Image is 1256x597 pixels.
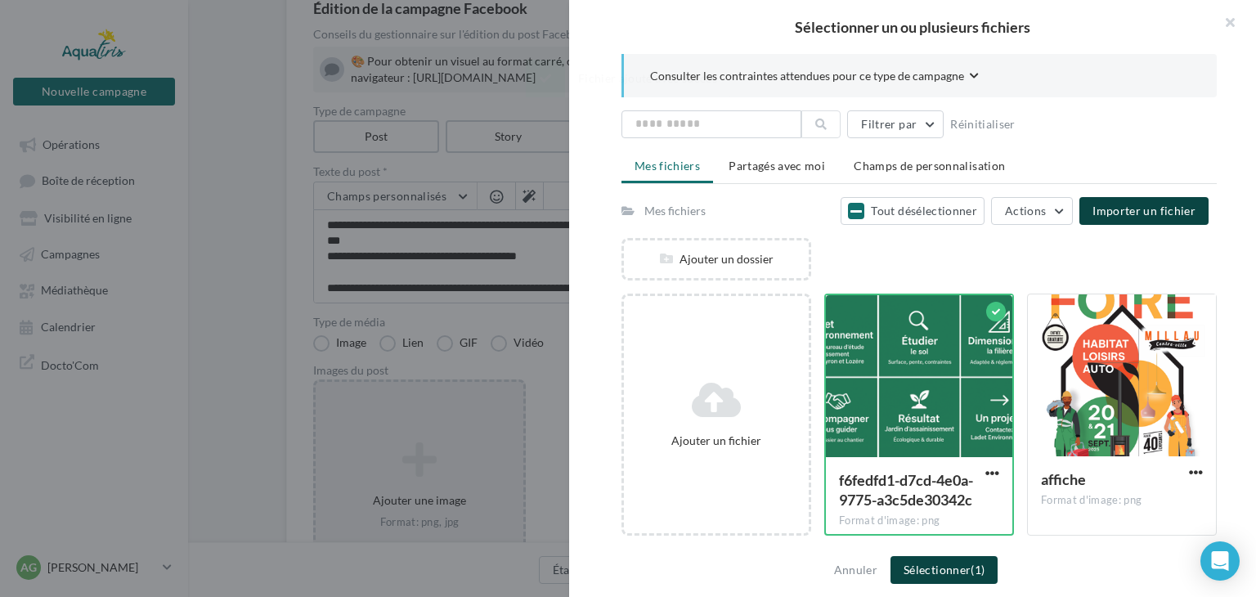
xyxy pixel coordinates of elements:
[839,514,999,528] div: Format d'image: png
[839,471,973,509] span: f6fedfd1-d7cd-4e0a-9775-a3c5de30342c
[971,563,985,577] span: (1)
[854,159,1005,173] span: Champs de personnalisation
[650,68,964,84] span: Consulter les contraintes attendues pour ce type de campagne
[630,433,802,449] div: Ajouter un fichier
[1041,470,1086,488] span: affiche
[1092,204,1195,218] span: Importer un fichier
[644,203,706,219] div: Mes fichiers
[991,197,1073,225] button: Actions
[526,60,730,97] div: Fichier ajouté avec succès
[847,110,944,138] button: Filtrer par
[1041,493,1203,508] div: Format d'image: png
[635,159,700,173] span: Mes fichiers
[624,251,809,267] div: Ajouter un dossier
[828,560,884,580] button: Annuler
[1079,197,1209,225] button: Importer un fichier
[1200,541,1240,581] div: Open Intercom Messenger
[1005,204,1046,218] span: Actions
[944,114,1022,134] button: Réinitialiser
[890,556,998,584] button: Sélectionner(1)
[729,159,825,173] span: Partagés avec moi
[595,20,1230,34] h2: Sélectionner un ou plusieurs fichiers
[841,197,985,225] button: Tout désélectionner
[650,67,979,88] button: Consulter les contraintes attendues pour ce type de campagne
